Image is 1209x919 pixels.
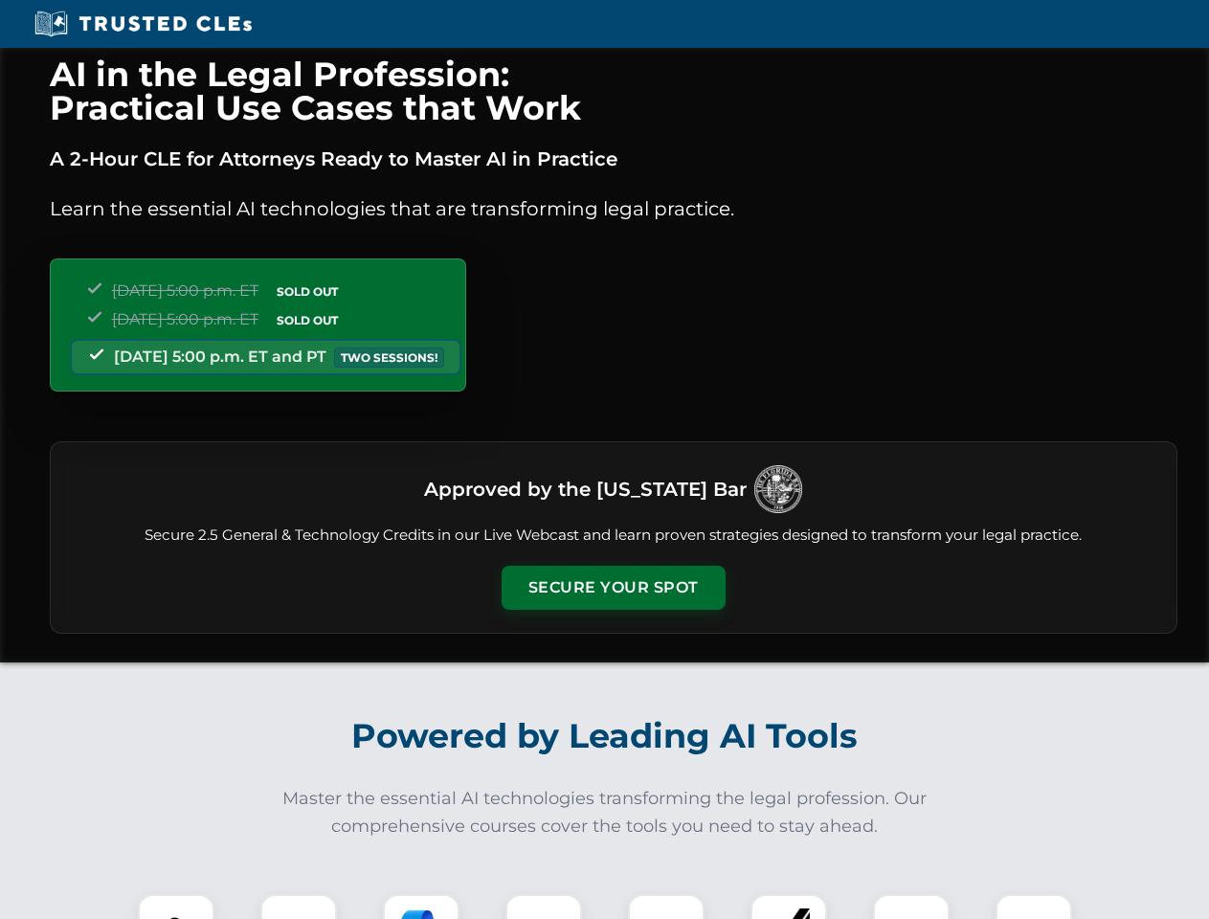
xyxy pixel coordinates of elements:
span: SOLD OUT [270,310,345,330]
img: Trusted CLEs [29,10,257,38]
span: [DATE] 5:00 p.m. ET [112,310,258,328]
p: Secure 2.5 General & Technology Credits in our Live Webcast and learn proven strategies designed ... [74,525,1153,547]
h1: AI in the Legal Profession: Practical Use Cases that Work [50,57,1177,124]
p: Master the essential AI technologies transforming the legal profession. Our comprehensive courses... [270,785,940,841]
h3: Approved by the [US_STATE] Bar [424,472,747,506]
p: A 2-Hour CLE for Attorneys Ready to Master AI in Practice [50,144,1177,174]
span: SOLD OUT [270,281,345,302]
span: [DATE] 5:00 p.m. ET [112,281,258,300]
h2: Powered by Leading AI Tools [75,703,1135,770]
p: Learn the essential AI technologies that are transforming legal practice. [50,193,1177,224]
img: Logo [754,465,802,513]
button: Secure Your Spot [502,566,726,610]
